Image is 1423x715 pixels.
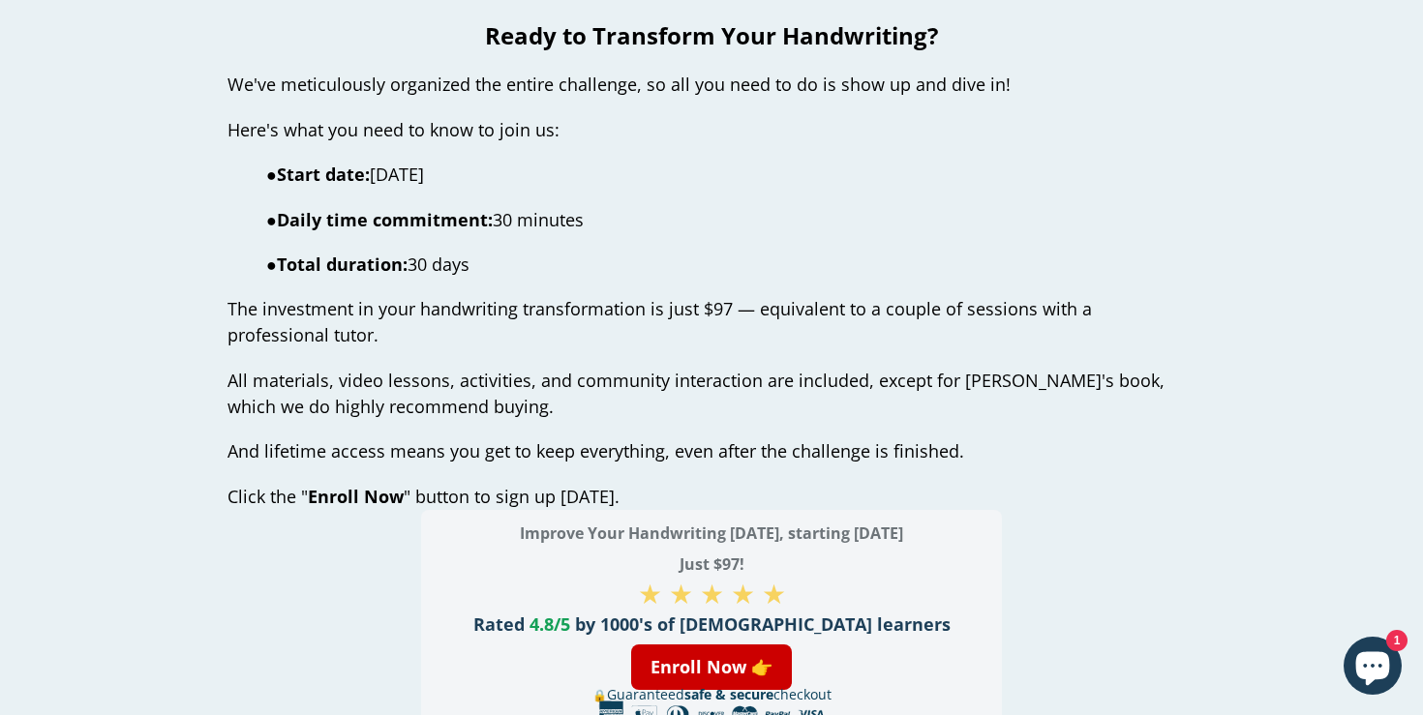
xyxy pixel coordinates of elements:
[485,19,938,51] span: Ready to Transform Your Handwriting?
[266,208,584,231] span: ● 30 minutes
[277,253,408,276] strong: Total duration:
[227,297,1092,346] span: The investment in your handwriting transformation is just $97 — equivalent to a couple of session...
[227,73,1011,96] span: We've meticulously organized the entire challenge, so all you need to do is show up and dive in!
[421,518,1002,580] h3: Improve Your Handwriting [DATE], starting [DATE] Just $97!
[684,685,773,703] strong: safe & secure
[575,612,951,636] span: by 1000's of [DEMOGRAPHIC_DATA] learners
[227,439,964,462] span: And lifetime access means you get to keep everything, even after the challenge is finished.
[277,163,370,186] strong: Start date:
[227,369,1165,418] span: All materials, video lessons, activities, and community interaction are included, except for [PER...
[1338,637,1408,700] inbox-online-store-chat: Shopify online store chat
[227,118,560,141] span: Here's what you need to know to join us:
[592,687,832,703] span: 🔒
[308,485,404,508] strong: Enroll Now
[277,208,493,231] strong: Daily time commitment:
[473,612,525,636] span: Rated
[638,575,786,611] span: ★ ★ ★ ★ ★
[266,253,469,276] span: ● 30 days
[607,685,832,703] span: Guaranteed checkout
[530,612,570,636] span: 4.8/5
[631,644,792,690] a: Enroll Now 👉
[227,485,620,508] span: Click the " " button to sign up [DATE].
[266,163,424,186] span: ● [DATE]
